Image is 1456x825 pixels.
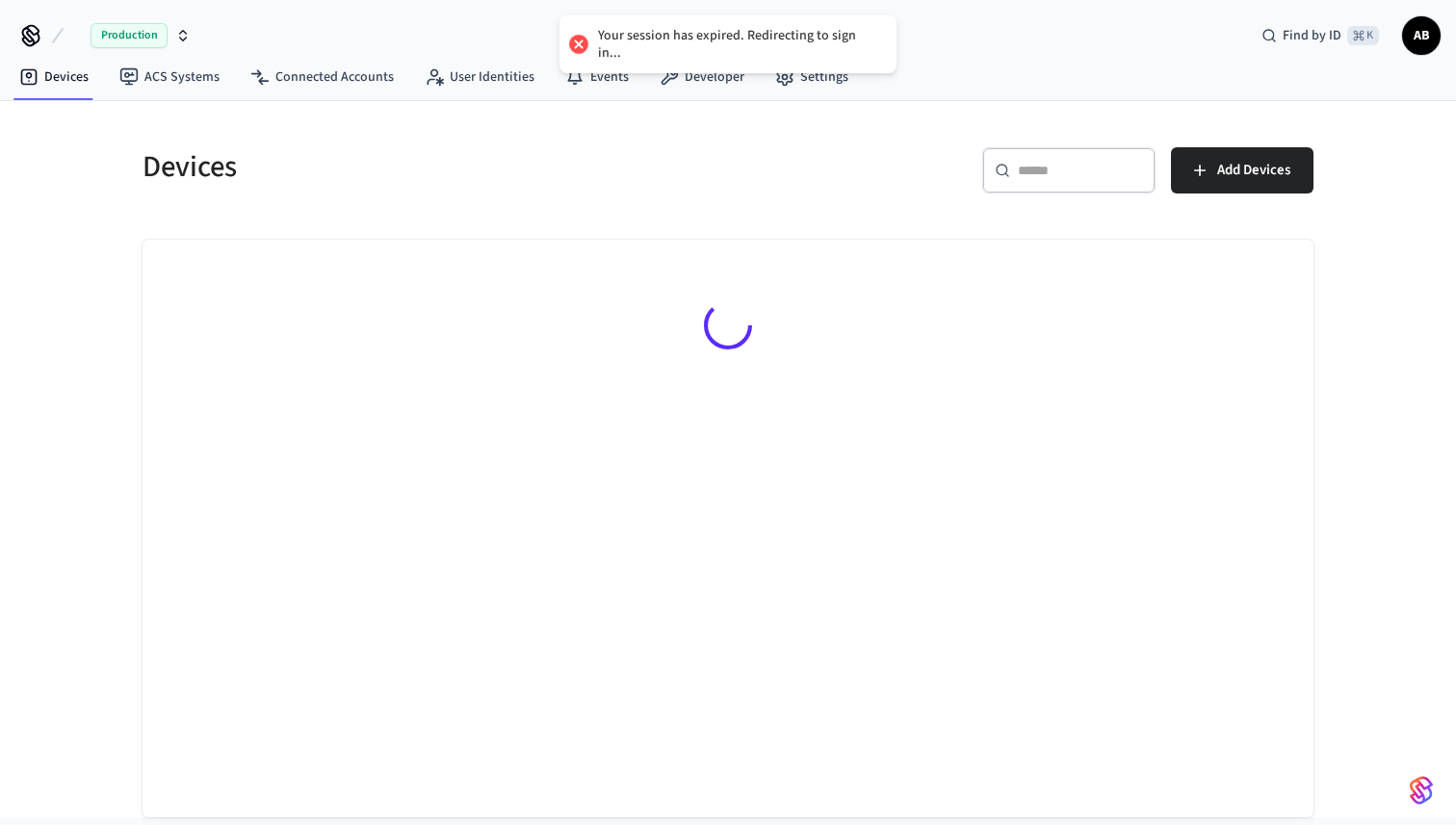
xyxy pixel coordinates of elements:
[1246,18,1394,53] div: Find by ID⌘ K
[4,60,104,94] a: Devices
[235,60,409,94] a: Connected Accounts
[1283,26,1341,45] span: Find by ID
[143,147,716,187] h5: Devices
[1404,18,1439,53] span: AB
[409,60,550,94] a: User Identities
[598,27,877,62] div: Your session has expired. Redirecting to sign in...
[91,23,168,48] span: Production
[1171,147,1313,193] button: Add Devices
[1402,16,1441,55] button: AB
[644,60,760,94] a: Developer
[760,60,864,94] a: Settings
[1347,26,1379,45] span: ⌘ K
[1410,775,1433,806] img: SeamLogoGradient.69752ec5.svg
[104,60,235,94] a: ACS Systems
[1217,158,1290,183] span: Add Devices
[550,60,644,94] a: Events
